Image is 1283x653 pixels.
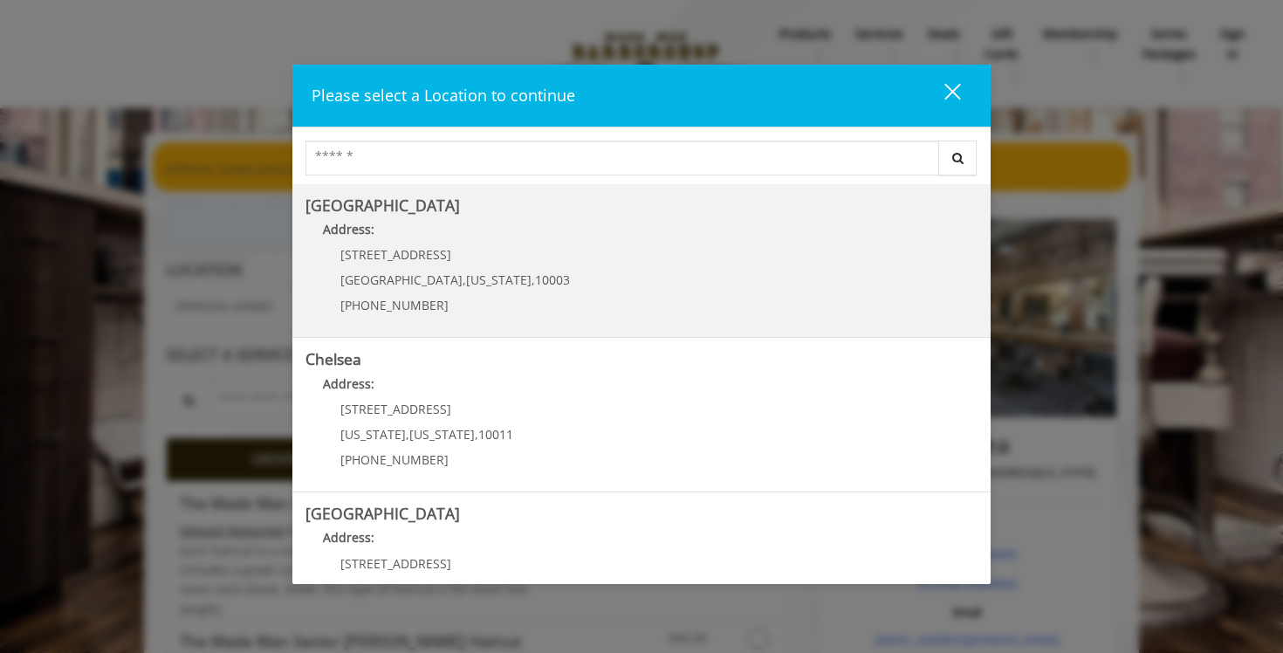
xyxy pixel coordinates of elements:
[924,82,959,108] div: close dialog
[406,426,409,443] span: ,
[340,555,451,572] span: [STREET_ADDRESS]
[340,297,449,313] span: [PHONE_NUMBER]
[340,401,451,417] span: [STREET_ADDRESS]
[305,503,460,524] b: [GEOGRAPHIC_DATA]
[463,272,466,288] span: ,
[340,246,451,263] span: [STREET_ADDRESS]
[305,141,978,184] div: Center Select
[340,272,463,288] span: [GEOGRAPHIC_DATA]
[409,426,475,443] span: [US_STATE]
[475,426,478,443] span: ,
[340,451,449,468] span: [PHONE_NUMBER]
[466,272,532,288] span: [US_STATE]
[912,78,971,113] button: close dialog
[535,272,570,288] span: 10003
[312,85,575,106] span: Please select a Location to continue
[478,426,513,443] span: 10011
[323,375,374,392] b: Address:
[323,221,374,237] b: Address:
[305,141,939,175] input: Search Center
[532,272,535,288] span: ,
[305,195,460,216] b: [GEOGRAPHIC_DATA]
[340,426,406,443] span: [US_STATE]
[948,152,968,164] i: Search button
[305,348,361,369] b: Chelsea
[323,529,374,546] b: Address:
